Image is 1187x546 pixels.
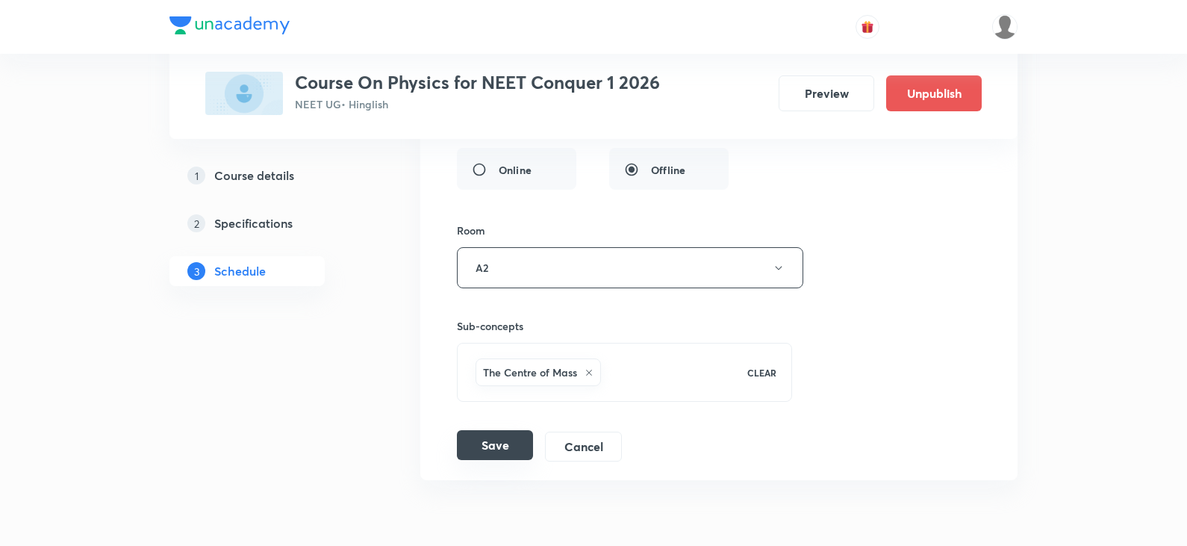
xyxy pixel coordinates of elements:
img: 229E8183-AFB3-40B3-9369-F20BBB80E5A9_plus.png [205,72,283,115]
button: Cancel [545,432,622,462]
button: avatar [856,15,879,39]
h6: Sub-concepts [457,318,792,334]
button: A2 [457,247,803,288]
a: Company Logo [169,16,290,38]
p: CLEAR [747,366,776,379]
p: 1 [187,167,205,184]
h3: Course On Physics for NEET Conquer 1 2026 [295,72,660,93]
h6: The Centre of Mass [483,364,577,380]
p: 2 [187,214,205,232]
p: NEET UG • Hinglish [295,96,660,112]
p: 3 [187,262,205,280]
h5: Course details [214,167,294,184]
img: avatar [861,20,874,34]
a: 1Course details [169,161,373,190]
h6: Room [457,223,485,238]
h5: Specifications [214,214,293,232]
button: Unpublish [886,75,982,111]
h5: Schedule [214,262,266,280]
img: Vivek Patil [992,14,1018,40]
button: Preview [779,75,874,111]
img: Company Logo [169,16,290,34]
a: 2Specifications [169,208,373,238]
button: Save [457,430,533,460]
